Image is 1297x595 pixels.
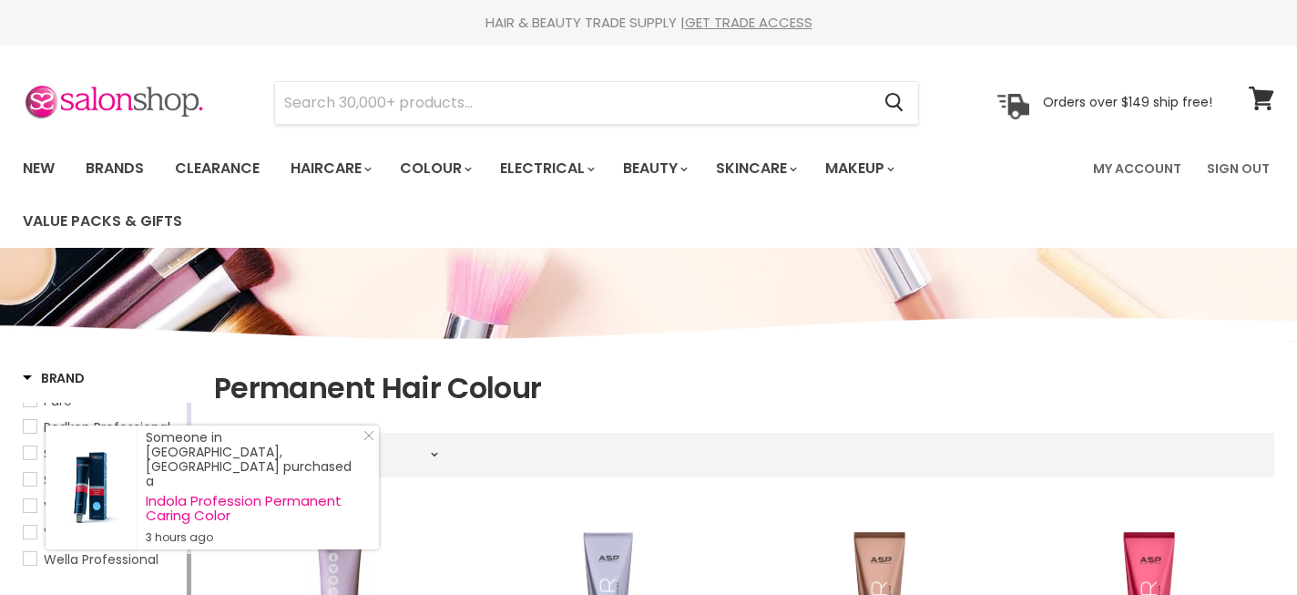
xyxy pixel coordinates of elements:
[23,549,183,569] a: Wella Professional
[356,430,374,448] a: Close Notification
[23,523,183,543] a: Vitality's
[812,149,905,188] a: Makeup
[44,418,170,436] span: Redken Professional
[9,202,196,241] a: Value Packs & Gifts
[44,471,160,489] span: Schwarzkopf Igora
[146,530,361,545] small: 3 hours ago
[870,82,918,124] button: Search
[23,444,183,464] a: Schwarzkopf BlondMe
[44,550,158,569] span: Wella Professional
[277,149,383,188] a: Haircare
[1196,149,1281,188] a: Sign Out
[685,13,812,32] a: GET TRADE ACCESS
[702,149,808,188] a: Skincare
[275,82,870,124] input: Search
[274,81,919,125] form: Product
[486,149,606,188] a: Electrical
[1206,509,1279,577] iframe: Gorgias live chat messenger
[23,369,85,387] h3: Brand
[72,149,158,188] a: Brands
[214,369,1274,407] h1: Permanent Hair Colour
[161,149,273,188] a: Clearance
[1043,94,1212,110] p: Orders over $149 ship free!
[1082,149,1192,188] a: My Account
[44,445,182,463] span: Schwarzkopf BlondMe
[363,430,374,441] svg: Close Icon
[44,498,120,516] span: Vitafive CPR
[386,149,483,188] a: Colour
[9,149,68,188] a: New
[146,430,361,545] div: Someone in [GEOGRAPHIC_DATA], [GEOGRAPHIC_DATA] purchased a
[44,524,96,542] span: Vitality's
[44,392,72,410] span: Pure
[609,149,699,188] a: Beauty
[23,470,183,490] a: Schwarzkopf Igora
[146,494,361,523] a: Indola Profession Permanent Caring Color
[23,497,183,517] a: Vitafive CPR
[23,417,183,437] a: Redken Professional
[9,142,1082,248] ul: Main menu
[46,426,137,549] a: Visit product page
